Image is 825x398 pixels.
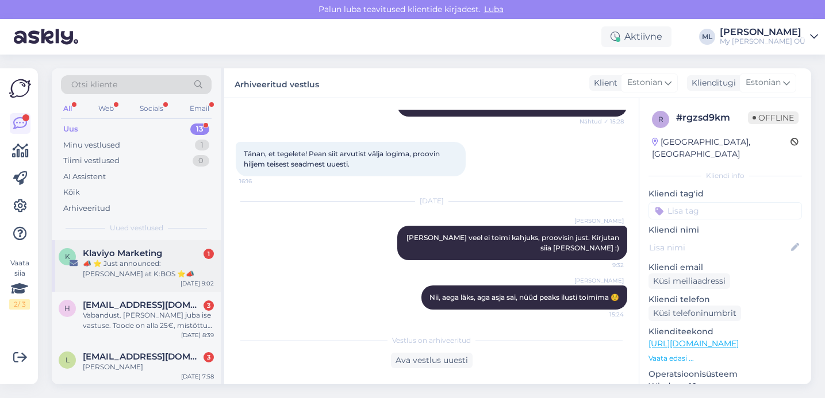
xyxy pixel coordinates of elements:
div: Klienditugi [687,77,736,89]
div: [PERSON_NAME] [720,28,805,37]
div: [DATE] 9:02 [181,279,214,288]
div: Aktiivne [601,26,671,47]
span: ljaanisk@gmail.com [83,351,202,362]
a: [URL][DOMAIN_NAME] [649,338,739,349]
img: Askly Logo [9,78,31,99]
div: ML [699,29,715,45]
div: 1 [195,140,209,151]
p: Kliendi telefon [649,293,802,306]
span: Nii, aega läks, aga asja sai, nüüd peaks ilusti toimima ☺️ [429,293,619,302]
span: helenlauri@gmail.com [83,300,202,310]
span: Tänan, et tegelete! Pean siit arvutist välja logima, proovin hiljem teisest seadmest uuesti. [244,149,442,168]
div: [DATE] 8:39 [181,331,214,339]
div: 1 [204,249,214,259]
p: Vaata edasi ... [649,353,802,364]
div: Web [96,101,116,116]
p: Klienditeekond [649,326,802,338]
div: Vaata siia [9,258,30,310]
div: Küsi telefoninumbrit [649,306,741,321]
div: Minu vestlused [63,140,120,151]
span: [PERSON_NAME] veel ei toimi kahjuks, proovisin just. Kirjutan siia [PERSON_NAME] :) [406,233,621,252]
div: Kõik [63,187,80,198]
div: Socials [137,101,166,116]
span: Uued vestlused [110,223,163,233]
span: Otsi kliente [71,79,117,91]
p: Windows 10 [649,380,802,392]
div: 0 [193,155,209,167]
div: 📣 ⭐️ Just announced: [PERSON_NAME] at K:BOS ⭐📣 [83,258,214,279]
div: Ava vestlus uuesti [391,353,473,368]
p: Kliendi email [649,261,802,273]
span: Nähtud ✓ 15:28 [580,117,624,126]
input: Lisa tag [649,202,802,219]
div: [DATE] [236,196,627,206]
span: r [658,115,663,123]
div: Arhiveeritud [63,203,110,214]
span: Luba [481,4,507,14]
span: Estonian [746,76,781,89]
span: K [65,252,70,261]
p: Operatsioonisüsteem [649,368,802,380]
span: 15:24 [581,310,624,319]
a: [PERSON_NAME]My [PERSON_NAME] OÜ [720,28,818,46]
div: 3 [204,300,214,311]
span: Offline [748,111,799,124]
div: My [PERSON_NAME] OÜ [720,37,805,46]
span: Klaviyo Marketing [83,248,162,258]
span: Vestlus on arhiveeritud [392,335,471,346]
div: Tiimi vestlused [63,155,120,167]
div: [PERSON_NAME] [83,362,214,372]
p: Kliendi nimi [649,224,802,236]
div: [DATE] 7:58 [181,372,214,381]
span: 9:32 [581,261,624,269]
div: 13 [190,123,209,135]
span: l [66,356,70,364]
span: h [64,304,70,312]
input: Lisa nimi [649,241,789,254]
div: All [61,101,74,116]
span: Estonian [627,76,662,89]
div: Vabandust. [PERSON_NAME] juba ise vastuse. Toode on alla 25€, mistõttu koodi kasutada ei saa. Aga... [83,310,214,331]
div: Kliendi info [649,171,802,181]
label: Arhiveeritud vestlus [235,75,319,91]
span: [PERSON_NAME] [574,217,624,225]
div: [GEOGRAPHIC_DATA], [GEOGRAPHIC_DATA] [652,136,791,160]
p: Kliendi tag'id [649,188,802,200]
span: 16:16 [239,177,282,186]
div: 2 / 3 [9,299,30,310]
div: Klient [589,77,617,89]
div: # rgzsd9km [676,111,748,125]
span: [PERSON_NAME] [574,276,624,285]
div: Email [187,101,212,116]
div: AI Assistent [63,171,106,183]
div: 3 [204,352,214,362]
div: Uus [63,123,78,135]
div: Küsi meiliaadressi [649,273,730,289]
